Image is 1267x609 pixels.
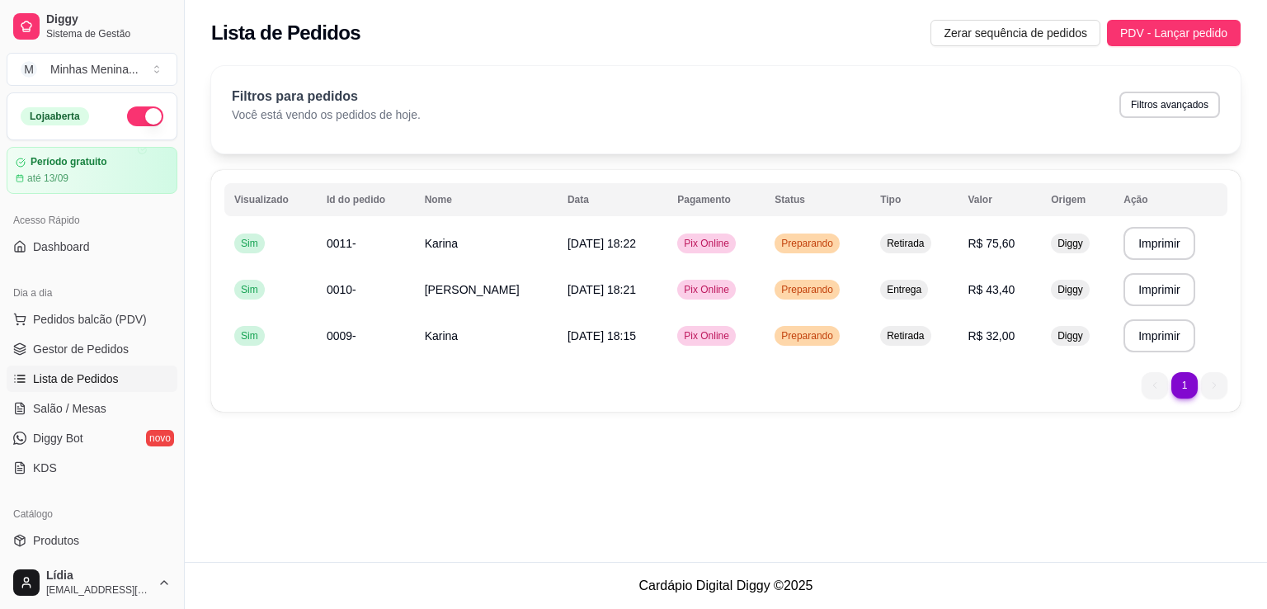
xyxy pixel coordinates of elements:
[7,280,177,306] div: Dia a dia
[27,172,68,185] article: até 13/09
[1119,92,1220,118] button: Filtros avançados
[968,329,1015,342] span: R$ 32,00
[327,329,356,342] span: 0009-
[232,106,421,123] p: Você está vendo os pedidos de hoje.
[930,20,1100,46] button: Zerar sequência de pedidos
[568,237,636,250] span: [DATE] 18:22
[1171,372,1198,399] li: pagination item 1 active
[7,53,177,86] button: Select a team
[7,455,177,481] a: KDS
[33,311,147,328] span: Pedidos balcão (PDV)
[1054,283,1086,296] span: Diggy
[1123,319,1195,352] button: Imprimir
[33,400,106,417] span: Salão / Mesas
[185,562,1267,609] footer: Cardápio Digital Diggy © 2025
[238,283,261,296] span: Sim
[681,283,732,296] span: Pix Online
[778,237,836,250] span: Preparando
[425,329,458,342] span: Karina
[568,329,636,342] span: [DATE] 18:15
[558,183,667,216] th: Data
[33,341,129,357] span: Gestor de Pedidos
[958,183,1042,216] th: Valor
[33,532,79,549] span: Produtos
[778,329,836,342] span: Preparando
[425,283,520,296] span: [PERSON_NAME]
[238,329,261,342] span: Sim
[46,27,171,40] span: Sistema de Gestão
[883,237,927,250] span: Retirada
[425,237,458,250] span: Karina
[1114,183,1227,216] th: Ação
[327,237,356,250] span: 0011-
[21,61,37,78] span: M
[238,237,261,250] span: Sim
[7,306,177,333] button: Pedidos balcão (PDV)
[765,183,870,216] th: Status
[7,563,177,602] button: Lídia[EMAIL_ADDRESS][DOMAIN_NAME]
[870,183,958,216] th: Tipo
[7,147,177,194] a: Período gratuitoaté 13/09
[1120,24,1227,42] span: PDV - Lançar pedido
[681,237,732,250] span: Pix Online
[1054,329,1086,342] span: Diggy
[46,583,151,597] span: [EMAIL_ADDRESS][DOMAIN_NAME]
[883,329,927,342] span: Retirada
[327,283,356,296] span: 0010-
[7,207,177,234] div: Acesso Rápido
[883,283,925,296] span: Entrega
[224,183,317,216] th: Visualizado
[7,425,177,451] a: Diggy Botnovo
[33,430,83,446] span: Diggy Bot
[7,395,177,422] a: Salão / Mesas
[46,569,151,583] span: Lídia
[681,329,732,342] span: Pix Online
[46,12,171,27] span: Diggy
[21,107,89,125] div: Loja aberta
[232,87,421,106] p: Filtros para pedidos
[968,283,1015,296] span: R$ 43,40
[127,106,163,126] button: Alterar Status
[7,234,177,260] a: Dashboard
[1123,273,1195,306] button: Imprimir
[33,238,90,255] span: Dashboard
[944,24,1087,42] span: Zerar sequência de pedidos
[33,460,57,476] span: KDS
[317,183,415,216] th: Id do pedido
[31,156,107,168] article: Período gratuito
[1107,20,1241,46] button: PDV - Lançar pedido
[211,20,360,46] h2: Lista de Pedidos
[33,371,119,387] span: Lista de Pedidos
[1133,364,1236,407] nav: pagination navigation
[1123,227,1195,260] button: Imprimir
[667,183,765,216] th: Pagamento
[7,366,177,392] a: Lista de Pedidos
[778,283,836,296] span: Preparando
[50,61,139,78] div: Minhas Menina ...
[7,501,177,527] div: Catálogo
[1041,183,1114,216] th: Origem
[7,527,177,554] a: Produtos
[1054,237,1086,250] span: Diggy
[968,237,1015,250] span: R$ 75,60
[415,183,558,216] th: Nome
[7,336,177,362] a: Gestor de Pedidos
[568,283,636,296] span: [DATE] 18:21
[7,7,177,46] a: DiggySistema de Gestão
